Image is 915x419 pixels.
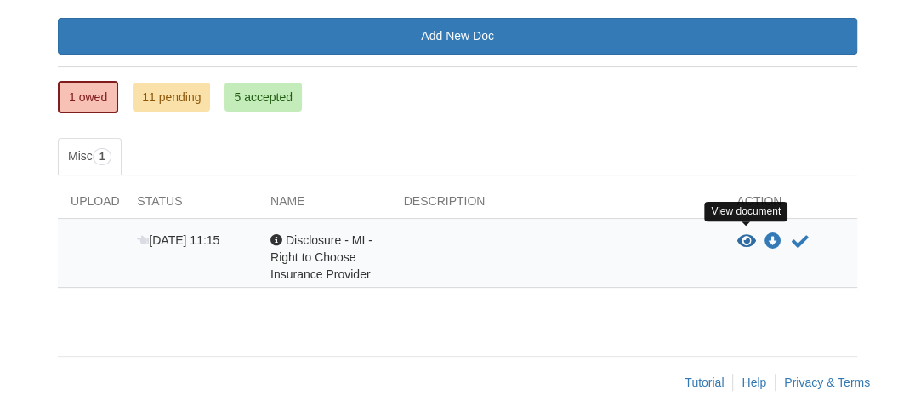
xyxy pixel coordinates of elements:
[742,376,766,389] a: Help
[724,192,857,218] div: Action
[58,81,118,113] a: 1 owed
[736,233,755,250] button: View Disclosure - MI - Right to Choose Insurance Provider
[270,233,372,281] span: Disclosure - MI - Right to Choose Insurance Provider
[789,232,810,252] button: Acknowledge receipt of document
[58,18,857,55] a: Add New Doc
[258,192,391,218] div: Name
[58,192,124,218] div: Upload
[133,83,210,112] a: 11 pending
[137,233,219,247] span: [DATE] 11:15
[784,376,870,389] a: Privacy & Terms
[124,192,258,218] div: Status
[58,138,122,175] a: Misc
[93,148,112,165] span: 1
[704,202,787,221] div: View document
[764,235,781,249] a: Download Disclosure - MI - Right to Choose Insurance Provider
[685,376,724,389] a: Tutorial
[224,83,302,112] a: 5 accepted
[391,192,725,218] div: Description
